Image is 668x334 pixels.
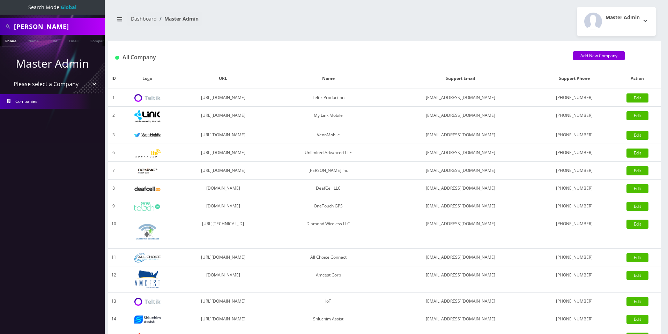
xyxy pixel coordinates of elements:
[134,94,161,102] img: Teltik Production
[108,162,119,180] td: 7
[108,310,119,328] td: 14
[176,180,271,197] td: [DOMAIN_NAME]
[386,249,535,266] td: [EMAIL_ADDRESS][DOMAIN_NAME]
[386,144,535,162] td: [EMAIL_ADDRESS][DOMAIN_NAME]
[626,131,648,140] a: Edit
[176,293,271,310] td: [URL][DOMAIN_NAME]
[386,89,535,107] td: [EMAIL_ADDRESS][DOMAIN_NAME]
[176,197,271,215] td: [DOMAIN_NAME]
[626,253,648,262] a: Edit
[573,51,625,60] a: Add New Company
[270,126,386,144] td: VennMobile
[270,293,386,310] td: IoT
[61,4,76,10] strong: Global
[134,270,161,289] img: Amcest Corp
[176,126,271,144] td: [URL][DOMAIN_NAME]
[270,249,386,266] td: All Choice Connect
[108,197,119,215] td: 9
[270,107,386,126] td: My Link Mobile
[176,266,271,293] td: [DOMAIN_NAME]
[134,202,161,211] img: OneTouch GPS
[134,149,161,158] img: Unlimited Advanced LTE
[108,144,119,162] td: 6
[535,249,614,266] td: [PHONE_NUMBER]
[134,219,161,245] img: Diamond Wireless LLC
[134,298,161,306] img: IoT
[108,89,119,107] td: 1
[2,35,20,46] a: Phone
[47,35,60,46] a: SIM
[176,68,271,89] th: URL
[176,107,271,126] td: [URL][DOMAIN_NAME]
[176,215,271,249] td: [URL][TECHNICAL_ID]
[134,187,161,191] img: DeafCell LLC
[108,107,119,126] td: 2
[108,126,119,144] td: 3
[134,253,161,263] img: All Choice Connect
[626,297,648,306] a: Edit
[176,144,271,162] td: [URL][DOMAIN_NAME]
[65,35,82,46] a: Email
[108,266,119,293] td: 12
[626,315,648,324] a: Edit
[270,310,386,328] td: Shluchim Assist
[626,149,648,158] a: Edit
[270,180,386,197] td: DeafCell LLC
[535,197,614,215] td: [PHONE_NUMBER]
[386,68,535,89] th: Support Email
[535,266,614,293] td: [PHONE_NUMBER]
[535,89,614,107] td: [PHONE_NUMBER]
[119,68,176,89] th: Logo
[108,215,119,249] td: 10
[386,107,535,126] td: [EMAIL_ADDRESS][DOMAIN_NAME]
[270,215,386,249] td: Diamond Wireless LLC
[386,293,535,310] td: [EMAIL_ADDRESS][DOMAIN_NAME]
[606,15,640,21] h2: Master Admin
[614,68,661,89] th: Action
[626,202,648,211] a: Edit
[176,310,271,328] td: [URL][DOMAIN_NAME]
[25,35,42,46] a: Name
[386,215,535,249] td: [EMAIL_ADDRESS][DOMAIN_NAME]
[270,162,386,180] td: [PERSON_NAME] Inc
[535,310,614,328] td: [PHONE_NUMBER]
[626,93,648,103] a: Edit
[270,266,386,293] td: Amcest Corp
[134,316,161,324] img: Shluchim Assist
[270,144,386,162] td: Unlimited Advanced LTE
[108,68,119,89] th: ID
[176,89,271,107] td: [URL][DOMAIN_NAME]
[270,89,386,107] td: Teltik Production
[535,293,614,310] td: [PHONE_NUMBER]
[535,68,614,89] th: Support Phone
[176,162,271,180] td: [URL][DOMAIN_NAME]
[386,266,535,293] td: [EMAIL_ADDRESS][DOMAIN_NAME]
[15,98,37,104] span: Companies
[115,56,119,60] img: All Company
[535,107,614,126] td: [PHONE_NUMBER]
[626,111,648,120] a: Edit
[386,180,535,197] td: [EMAIL_ADDRESS][DOMAIN_NAME]
[386,310,535,328] td: [EMAIL_ADDRESS][DOMAIN_NAME]
[115,54,563,61] h1: All Company
[113,12,379,31] nav: breadcrumb
[577,7,656,36] button: Master Admin
[131,15,157,22] a: Dashboard
[535,126,614,144] td: [PHONE_NUMBER]
[626,184,648,193] a: Edit
[28,4,76,10] span: Search Mode:
[134,110,161,122] img: My Link Mobile
[134,168,161,174] img: Rexing Inc
[626,220,648,229] a: Edit
[386,162,535,180] td: [EMAIL_ADDRESS][DOMAIN_NAME]
[14,20,103,33] input: Search All Companies
[386,197,535,215] td: [EMAIL_ADDRESS][DOMAIN_NAME]
[626,271,648,280] a: Edit
[535,144,614,162] td: [PHONE_NUMBER]
[108,249,119,266] td: 11
[108,293,119,310] td: 13
[626,166,648,175] a: Edit
[270,68,386,89] th: Name
[157,15,199,22] li: Master Admin
[108,180,119,197] td: 8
